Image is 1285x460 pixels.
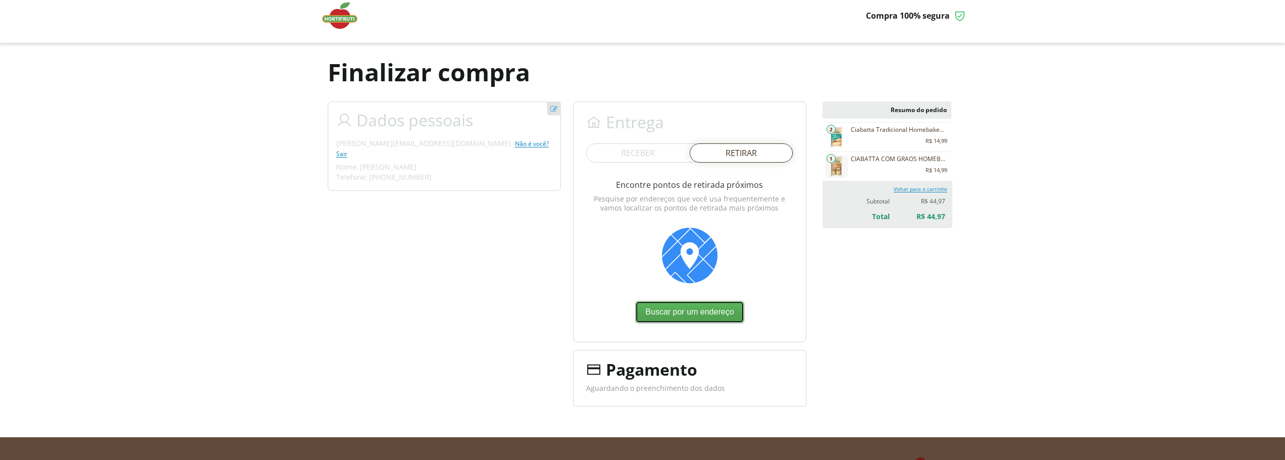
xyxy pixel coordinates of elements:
td: Total [849,206,892,222]
span: - [336,138,549,158]
h3: Pesquise por endereços que você usa frequentemente e vamos localizar os pontos de retirada mais p... [586,194,793,213]
button: Buscar por um endereço [635,301,744,323]
span: Receber [621,147,655,159]
p: Aguardando o preenchimento dos dados [586,383,793,393]
span: [PERSON_NAME] [360,162,417,172]
h2: Encontre pontos de retirada próximos [586,180,793,190]
span: Compra 100% segura [866,10,950,21]
td: R$ 44,97 [892,206,948,222]
img: Ciabatta com Grãos Homebake 300g CIABATTA COM GRAOS HOMEBAKE 300G [825,155,848,178]
button: Receber [587,143,690,163]
span: Ciabatta Tradicional Homebake 300g [851,126,946,134]
h2: Resumo do pedido [823,101,951,119]
span: Dados pessoais [356,110,473,130]
a: Voltar para o carrinho [894,185,947,192]
img: Ciabatta Tradicional Homebake 300g [825,126,848,148]
span: [PHONE_NUMBER] [369,172,432,182]
span: 2 [827,125,836,134]
span: 1 [827,154,836,163]
span: [PERSON_NAME][EMAIL_ADDRESS][DOMAIN_NAME] [336,138,511,148]
span: Nome: [336,162,358,172]
strong: R$ 14,99 [926,165,947,175]
span: Pagamento [606,361,697,379]
td: R$ 44,97 [892,194,948,206]
button: Retirar [690,143,793,163]
td: Subtotal [849,194,892,206]
span: Entrega [582,110,798,132]
span: Telefone: [336,172,368,182]
strong: R$ 14,99 [926,136,947,146]
span: Ciabatta com Grãos Homebake 300g CIABATTA COM GRAOS HOMEBAKE 300G [851,155,946,163]
img: logo Hortifruti [320,1,370,31]
h1: Finalizar compra [328,55,958,89]
a: alterar [547,101,561,116]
